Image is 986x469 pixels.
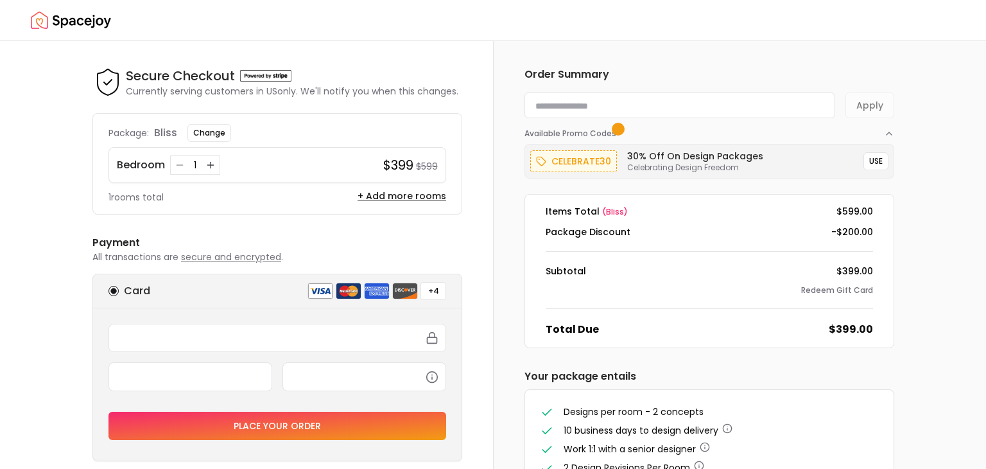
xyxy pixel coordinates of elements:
dt: Items Total [546,205,628,218]
p: Package: [108,127,149,139]
p: celebrate30 [551,154,611,169]
h6: Payment [92,235,462,251]
p: Currently serving customers in US only. We'll notify you when this changes. [126,85,458,98]
button: USE [863,152,888,170]
button: Decrease quantity for Bedroom [173,159,186,172]
small: $599 [416,160,438,173]
span: ( bliss ) [602,206,628,217]
button: + Add more rooms [358,190,446,202]
button: Place your order [108,412,446,440]
img: Spacejoy Logo [31,8,111,33]
iframe: Secure expiration date input frame [117,371,264,382]
button: Redeem Gift Card [801,285,873,296]
h6: 30% Off on Design Packages [627,150,763,163]
dd: -$200.00 [831,226,873,238]
span: Designs per room - 2 concepts [564,405,704,418]
h6: Card [124,283,150,299]
span: 10 business days to design delivery [564,424,718,437]
p: All transactions are . [92,251,462,263]
img: visa [307,283,333,299]
p: 1 rooms total [108,191,164,204]
dt: Subtotal [546,265,586,278]
dd: $599.00 [836,205,873,218]
h6: Order Summary [524,67,894,82]
button: +4 [420,282,446,300]
img: Powered by stripe [240,70,291,82]
span: secure and encrypted [181,251,281,263]
button: Increase quantity for Bedroom [204,159,217,172]
span: Available Promo Codes [524,128,620,139]
img: american express [364,283,390,299]
a: Spacejoy [31,8,111,33]
dd: $399.00 [829,322,873,337]
iframe: Secure CVC input frame [291,371,438,382]
div: Available Promo Codes [524,139,894,179]
dd: $399.00 [836,265,873,278]
dt: Total Due [546,322,599,337]
button: Available Promo Codes [524,118,894,139]
button: Change [187,124,231,142]
dt: Package Discount [546,226,630,238]
span: Work 1:1 with a senior designer [564,443,696,456]
img: discover [392,283,418,299]
p: Bedroom [117,157,165,173]
h6: Your package entails [524,369,894,384]
h4: $399 [383,156,413,174]
p: Celebrating Design Freedom [627,163,763,173]
img: mastercard [336,283,361,299]
div: 1 [189,159,202,172]
p: bliss [154,125,177,141]
h4: Secure Checkout [126,67,235,85]
iframe: Secure card number input frame [117,332,438,344]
